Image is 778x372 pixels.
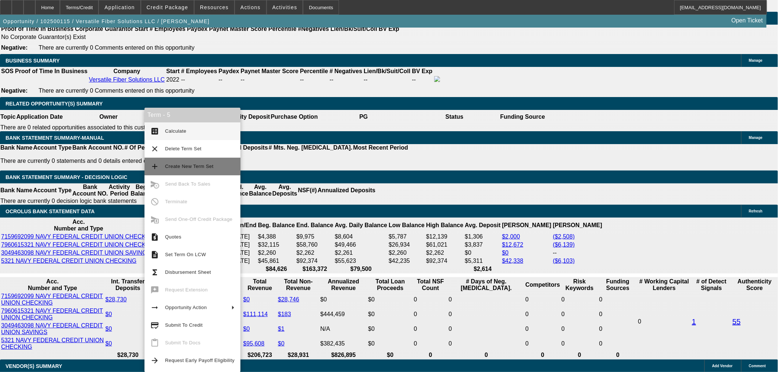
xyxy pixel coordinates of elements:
td: $42,235 [388,257,425,265]
th: 0 [414,351,448,359]
span: Disbursement Sheet [165,269,211,275]
a: 7159692099 NAVY FEDERAL CREDIT UNION CHECKING [1,293,103,306]
div: -- [329,76,362,83]
td: $2,260 [388,249,425,257]
a: Open Ticket [729,14,766,27]
th: Avg. Deposits [272,183,298,197]
span: Calculate [165,128,186,134]
td: 0 [599,293,637,307]
th: Risk Keywords [561,278,598,292]
td: 0 [561,322,598,336]
a: 5321 NAVY FEDERAL CREDIT UNION CHECKING [1,258,136,264]
b: Paynet Master Score [209,26,267,32]
b: Percentile [300,68,328,74]
img: facebook-icon.png [434,76,440,82]
td: $1,306 [464,233,501,240]
span: There are currently 0 Comments entered on this opportunity [39,87,194,94]
td: 0 [525,337,560,351]
div: -- [300,76,328,83]
td: $0 [368,337,413,351]
th: Bank Account NO. [72,183,108,197]
td: $9,975 [296,233,333,240]
td: $92,374 [296,257,333,265]
span: Credit Package [147,4,188,10]
span: Create New Term Set [165,164,214,169]
span: Activities [272,4,297,10]
th: # Working Capital Lenders [638,278,691,292]
th: Total Non-Revenue [278,278,319,292]
mat-icon: arrow_forward [150,356,159,365]
th: # Days of Neg. [MEDICAL_DATA]. [448,278,524,292]
td: $0 [368,293,413,307]
th: $79,500 [335,265,388,273]
th: $826,895 [320,351,367,359]
a: $1 [278,326,285,332]
b: # Employees [181,68,217,74]
td: 0 [414,322,448,336]
span: Submit To Credit [165,322,203,328]
b: BV Exp [379,26,399,32]
td: $0 [368,322,413,336]
b: Lien/Bk/Suit/Coll [331,26,377,32]
th: 0 [448,351,524,359]
td: -- [553,249,603,257]
th: Authenticity Score [732,278,777,292]
th: Funding Sources [599,278,637,292]
td: $92,374 [426,257,464,265]
td: 0 [414,337,448,351]
th: Avg. Daily Balance [335,218,388,232]
mat-icon: description [150,250,159,259]
a: $183 [278,311,291,317]
button: Actions [235,0,266,14]
th: Purchase Option [270,110,318,124]
b: Paynet Master Score [241,68,299,74]
span: BANK STATEMENT SUMMARY-MANUAL [6,135,104,141]
th: # Mts. Neg. [MEDICAL_DATA]. [268,144,353,151]
a: $0 [106,340,112,347]
td: $32,115 [258,241,295,248]
th: Avg. Deposit [464,218,501,232]
a: $0 [278,340,285,347]
div: -- [241,76,299,83]
td: -- [363,76,411,84]
span: RELATED OPPORTUNITY(S) SUMMARY [6,101,103,107]
div: $0 [320,296,367,303]
td: $2,262 [426,249,464,257]
a: $42,338 [502,258,524,264]
span: BUSINESS SUMMARY [6,58,60,64]
span: Refresh [749,209,763,213]
span: Delete Term Set [165,146,201,151]
th: # Of Periods [124,144,160,151]
td: 0 [448,337,524,351]
td: $58,760 [296,241,333,248]
mat-icon: clear [150,144,159,153]
div: $382,435 [320,340,367,347]
td: 0 [561,337,598,351]
span: Resources [200,4,229,10]
a: $0 [106,326,112,332]
th: Owner [63,110,154,124]
b: Percentile [268,26,296,32]
th: End. Balance [296,218,333,232]
a: $95,608 [243,340,265,347]
td: $0 [368,307,413,321]
p: There are currently 0 statements and 0 details entered on this opportunity [0,158,408,164]
td: $12,139 [426,233,464,240]
th: Account Type [33,183,72,197]
th: High Balance [426,218,464,232]
b: Start [166,68,179,74]
span: Comment [749,364,766,368]
th: Activity Period [108,183,131,197]
a: $28,746 [278,296,299,303]
td: $61,021 [426,241,464,248]
mat-icon: add [150,162,159,171]
b: Company [114,68,140,74]
a: 7960615321 NAVY FEDERAL CREDIT UNION CHECKING [1,242,156,248]
td: $0 [464,249,501,257]
a: $0 [243,326,250,332]
a: $12,672 [502,242,524,248]
span: Set Term On LCW [165,252,206,257]
th: Int. Transfer Deposits [105,278,151,292]
td: $2,262 [296,249,333,257]
td: 2022 [166,76,180,84]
